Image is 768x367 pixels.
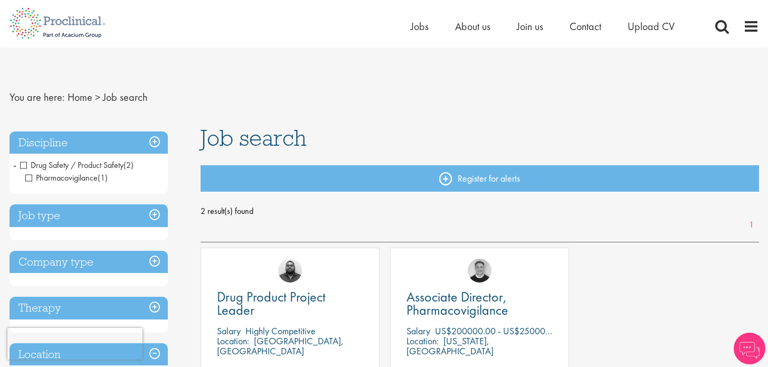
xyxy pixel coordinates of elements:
[217,335,249,347] span: Location:
[217,325,241,337] span: Salary
[406,335,494,357] p: [US_STATE], [GEOGRAPHIC_DATA]
[13,157,16,173] span: -
[68,90,92,104] a: breadcrumb link
[217,290,363,317] a: Drug Product Project Leader
[406,290,553,317] a: Associate Director, Pharmacovigilance
[744,219,759,231] a: 1
[20,159,124,171] span: Drug Safety / Product Safety
[103,90,147,104] span: Job search
[10,204,168,227] h3: Job type
[435,325,603,337] p: US$200000.00 - US$250000.00 per annum
[10,251,168,274] h3: Company type
[628,20,675,33] a: Upload CV
[201,124,307,152] span: Job search
[406,335,439,347] span: Location:
[734,333,765,364] img: Chatbot
[245,325,316,337] p: Highly Competitive
[25,172,98,183] span: Pharmacovigilance
[217,288,326,319] span: Drug Product Project Leader
[124,159,134,171] span: (2)
[20,159,134,171] span: Drug Safety / Product Safety
[25,172,108,183] span: Pharmacovigilance
[406,325,430,337] span: Salary
[7,328,143,360] iframe: reCAPTCHA
[517,20,543,33] a: Join us
[201,165,759,192] a: Register for alerts
[217,335,344,357] p: [GEOGRAPHIC_DATA], [GEOGRAPHIC_DATA]
[278,259,302,283] img: Ashley Bennett
[201,203,759,219] span: 2 result(s) found
[10,131,168,154] h3: Discipline
[95,90,100,104] span: >
[406,288,508,319] span: Associate Director, Pharmacovigilance
[411,20,429,33] a: Jobs
[10,90,65,104] span: You are here:
[455,20,490,33] a: About us
[10,297,168,319] h3: Therapy
[98,172,108,183] span: (1)
[468,259,491,283] img: Bo Forsen
[570,20,601,33] a: Contact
